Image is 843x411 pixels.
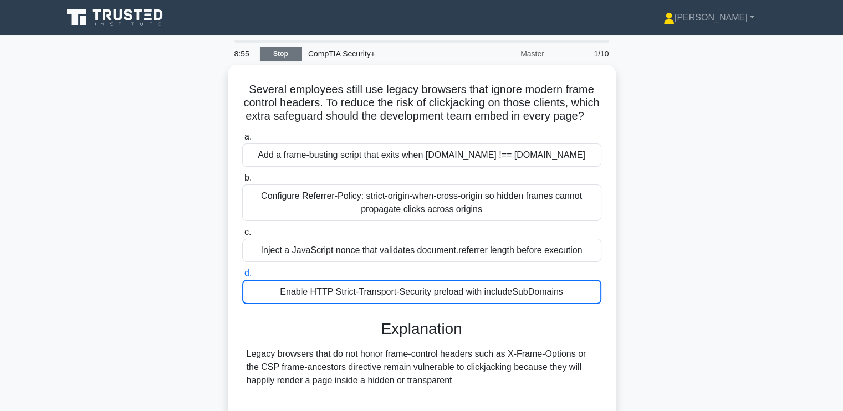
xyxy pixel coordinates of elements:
[260,47,302,61] a: Stop
[244,268,252,278] span: d.
[244,173,252,182] span: b.
[244,227,251,237] span: c.
[302,43,454,65] div: CompTIA Security+
[242,143,601,167] div: Add a frame-busting script that exits when [DOMAIN_NAME] !== [DOMAIN_NAME]
[454,43,551,65] div: Master
[249,320,595,338] h3: Explanation
[241,83,602,124] h5: Several employees still use legacy browsers that ignore modern frame control headers. To reduce t...
[242,280,601,304] div: Enable HTTP Strict-Transport-Security preload with includeSubDomains
[228,43,260,65] div: 8:55
[244,132,252,141] span: a.
[242,239,601,262] div: Inject a JavaScript nonce that validates document.referrer length before execution
[242,184,601,221] div: Configure Referrer-Policy: strict-origin-when-cross-origin so hidden frames cannot propagate clic...
[551,43,616,65] div: 1/10
[637,7,781,29] a: [PERSON_NAME]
